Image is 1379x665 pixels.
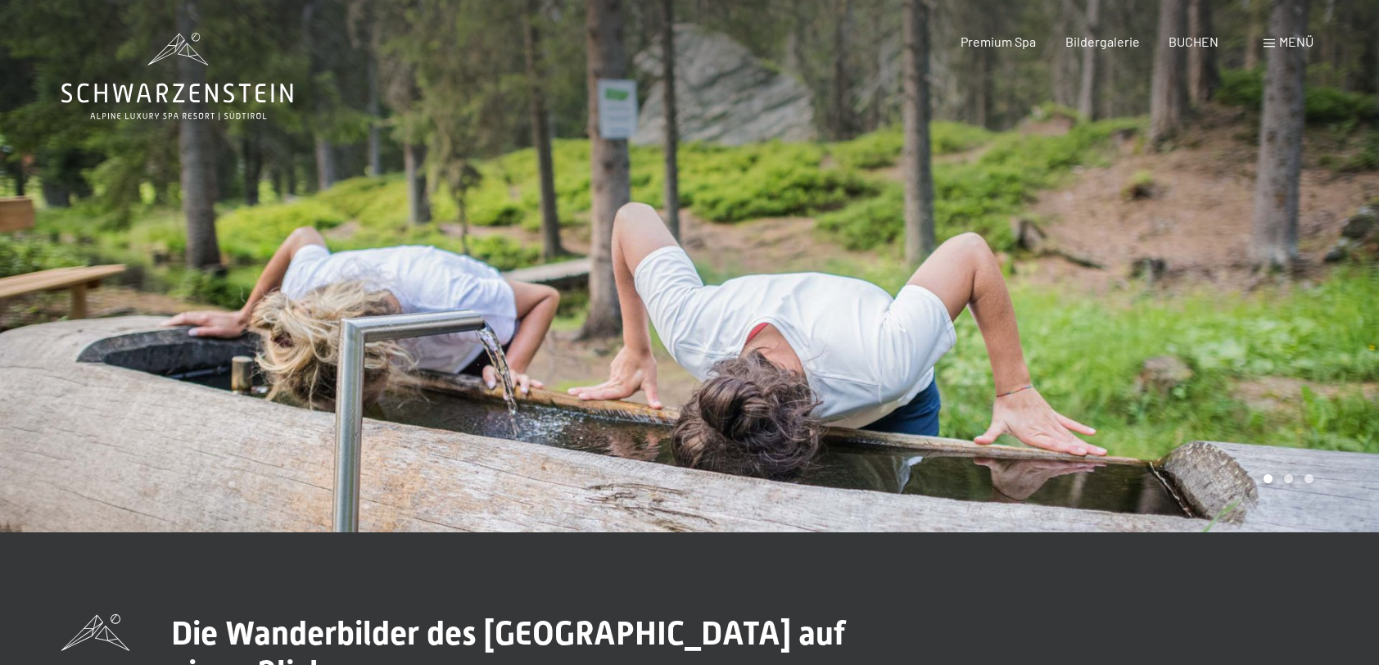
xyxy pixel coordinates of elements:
[961,34,1036,49] a: Premium Spa
[1279,34,1313,49] span: Menü
[1169,34,1218,49] a: BUCHEN
[1284,474,1293,483] div: Carousel Page 2
[1065,34,1140,49] a: Bildergalerie
[1264,474,1273,483] div: Carousel Page 1 (Current Slide)
[1258,474,1313,483] div: Carousel Pagination
[1304,474,1313,483] div: Carousel Page 3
